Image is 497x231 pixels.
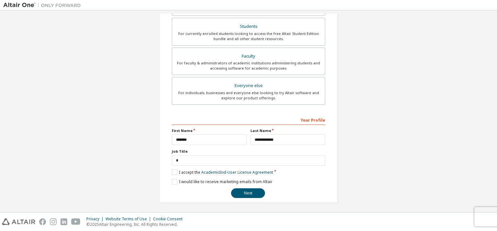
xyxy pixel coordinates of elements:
button: Next [231,188,265,198]
div: Your Profile [172,115,325,125]
img: facebook.svg [39,218,46,225]
label: I would like to receive marketing emails from Altair [172,179,272,184]
div: Cookie Consent [153,216,186,222]
img: altair_logo.svg [2,218,35,225]
div: Faculty [176,52,321,61]
div: Privacy [86,216,105,222]
div: Everyone else [176,81,321,90]
a: Academic End-User License Agreement [201,170,273,175]
div: For faculty & administrators of academic institutions administering students and accessing softwa... [176,60,321,71]
img: Altair One [3,2,84,8]
img: instagram.svg [50,218,57,225]
div: For individuals, businesses and everyone else looking to try Altair software and explore our prod... [176,90,321,101]
label: Last Name [250,128,325,133]
label: First Name [172,128,247,133]
label: Job Title [172,149,325,154]
div: Students [176,22,321,31]
img: linkedin.svg [61,218,67,225]
div: Website Terms of Use [105,216,153,222]
img: youtube.svg [71,218,81,225]
label: I accept the [172,170,273,175]
div: For currently enrolled students looking to access the free Altair Student Edition bundle and all ... [176,31,321,41]
p: © 2025 Altair Engineering, Inc. All Rights Reserved. [86,222,186,227]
